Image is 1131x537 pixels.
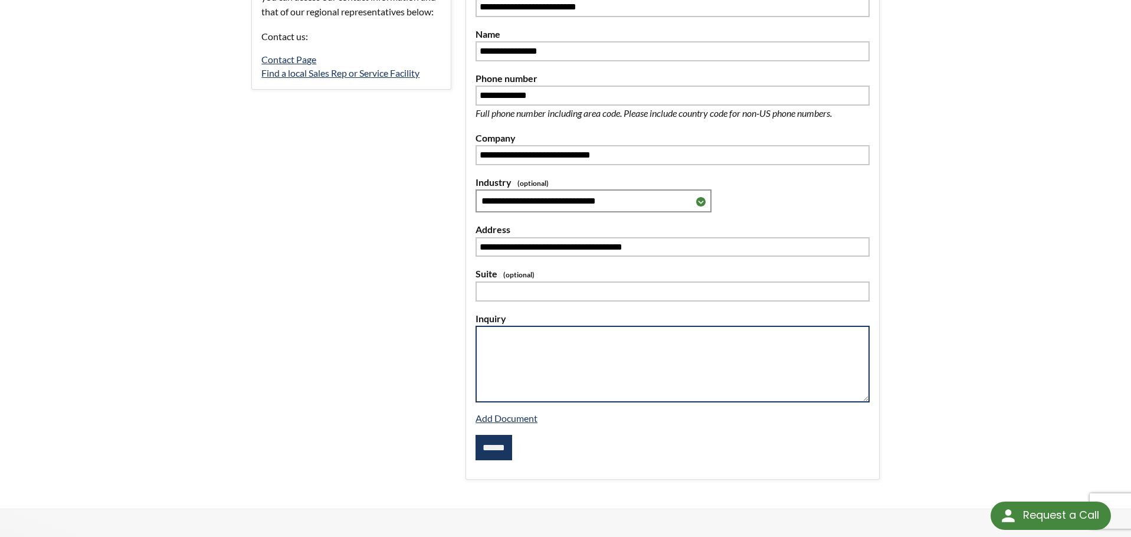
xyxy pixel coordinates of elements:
[476,175,870,190] label: Industry
[261,54,316,65] a: Contact Page
[476,130,870,146] label: Company
[476,311,870,326] label: Inquiry
[1023,502,1099,529] div: Request a Call
[261,29,441,44] p: Contact us:
[476,106,870,121] p: Full phone number including area code. Please include country code for non-US phone numbers.
[476,222,870,237] label: Address
[476,71,870,86] label: Phone number
[999,506,1018,525] img: round button
[476,412,537,424] a: Add Document
[476,266,870,281] label: Suite
[991,502,1111,530] div: Request a Call
[261,67,419,78] a: Find a local Sales Rep or Service Facility
[476,27,870,42] label: Name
